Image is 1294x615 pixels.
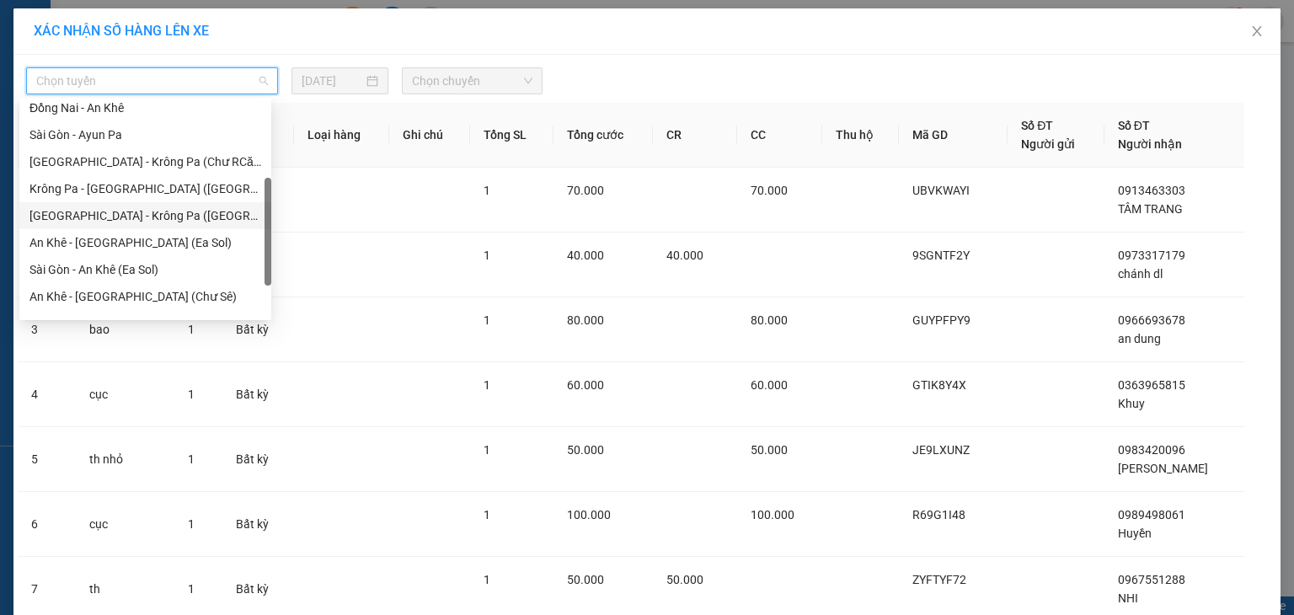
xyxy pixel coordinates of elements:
td: Bất kỳ [222,297,294,362]
div: Sài Gòn - An Khê (Ea Sol) [19,256,271,283]
h2: 4IVSLAF7 [8,52,92,78]
span: 1 [484,508,490,521]
th: CR [653,103,737,168]
span: CỤC [151,116,201,146]
span: GUYPFPY9 [912,313,970,327]
div: An Khê - Sài Gòn (Chư Sê) [19,283,271,310]
span: 1 [188,323,195,336]
div: Sài Gòn - Ayun Pa [19,121,271,148]
span: chánh dl [1118,267,1163,281]
div: Sài Gòn - Ayun Pa [29,126,261,144]
th: Mã GD [899,103,1008,168]
div: Sài Gòn - An Khê (Ea Sol) [29,260,261,279]
span: 0966693678 [1118,313,1185,327]
span: 100.000 [751,508,794,521]
th: Tổng cước [553,103,653,168]
span: 40.000 [567,249,604,262]
span: Chọn tuyến [36,68,268,94]
span: 70.000 [567,184,604,197]
input: 13/08/2025 [302,72,363,90]
span: UBVKWAYI [912,184,970,197]
div: Sài Gòn - Krông Pa (Chư RCăm) [19,148,271,175]
div: Krông Pa - [GEOGRAPHIC_DATA] ([GEOGRAPHIC_DATA]) [29,179,261,198]
div: [GEOGRAPHIC_DATA] - Krông Pa (Chư RCăm) [29,152,261,171]
span: 0913463303 [1118,184,1185,197]
th: CC [737,103,821,168]
div: Krông Pa - Sài Gòn (Uar) [19,175,271,202]
span: 0983420096 [1118,443,1185,457]
span: 1 [188,517,195,531]
span: 70.000 [751,184,788,197]
span: R69G1I48 [912,508,965,521]
span: XÁC NHẬN SỐ HÀNG LÊN XE [34,23,209,39]
span: 9SGNTF2Y [912,249,970,262]
span: [PERSON_NAME] HCM [151,92,329,112]
td: 1 [18,168,76,233]
div: Bến xe Vũng Tàu - Bến xe Krông Pa [29,314,261,333]
td: 3 [18,297,76,362]
td: 5 [18,427,76,492]
span: 1 [188,388,195,401]
span: 60.000 [567,378,604,392]
td: cục [76,492,174,557]
span: JE9LXUNZ [912,443,970,457]
th: Ghi chú [389,103,469,168]
span: 1 [484,184,490,197]
span: 60.000 [751,378,788,392]
span: 1 [484,313,490,327]
span: Số ĐT [1118,119,1150,132]
span: 50.000 [666,573,703,586]
div: Sài Gòn - Krông Pa (Uar) [19,202,271,229]
td: th nhỏ [76,427,174,492]
span: 40.000 [666,249,703,262]
td: 2 [18,233,76,297]
td: bao [76,297,174,362]
div: An Khê - [GEOGRAPHIC_DATA] (Chư Sê) [29,287,261,306]
span: Người nhận [1118,137,1182,151]
span: 1 [484,443,490,457]
span: 1 [188,452,195,466]
span: Gửi: [151,64,183,84]
span: [PERSON_NAME] [1118,462,1208,475]
td: cục [76,362,174,427]
span: Chọn chuyến [412,68,533,94]
td: 6 [18,492,76,557]
td: Bất kỳ [222,492,294,557]
span: close [1250,24,1264,38]
span: 0973317179 [1118,249,1185,262]
div: [GEOGRAPHIC_DATA] - Krông Pa ([GEOGRAPHIC_DATA]) [29,206,261,225]
span: 1 [484,249,490,262]
div: An Khê - [GEOGRAPHIC_DATA] (Ea Sol) [29,233,261,252]
th: Tổng SL [470,103,553,168]
button: Close [1233,8,1281,56]
span: NHI [1118,591,1138,605]
th: Thu hộ [822,103,900,168]
div: Bến xe Vũng Tàu - Bến xe Krông Pa [19,310,271,337]
div: Đồng Nai - An Khê [29,99,261,117]
span: Người gửi [1021,137,1075,151]
span: 50.000 [751,443,788,457]
span: 50.000 [567,573,604,586]
th: Loại hàng [294,103,389,168]
th: STT [18,103,76,168]
td: 4 [18,362,76,427]
td: Bất kỳ [222,362,294,427]
div: An Khê - Sài Gòn (Ea Sol) [19,229,271,256]
span: Số ĐT [1021,119,1053,132]
span: 1 [484,378,490,392]
span: 50.000 [567,443,604,457]
span: 1 [484,573,490,586]
b: Cô Hai [43,12,113,37]
span: 0967551288 [1118,573,1185,586]
span: ZYFTYF72 [912,573,966,586]
span: an dung [1118,332,1161,345]
span: TÂM TRANG [1118,202,1183,216]
span: Huyền [1118,527,1152,540]
td: Bất kỳ [222,427,294,492]
span: GTIK8Y4X [912,378,966,392]
span: 100.000 [567,508,611,521]
span: 80.000 [751,313,788,327]
span: 80.000 [567,313,604,327]
span: 0989498061 [1118,508,1185,521]
div: Đồng Nai - An Khê [19,94,271,121]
